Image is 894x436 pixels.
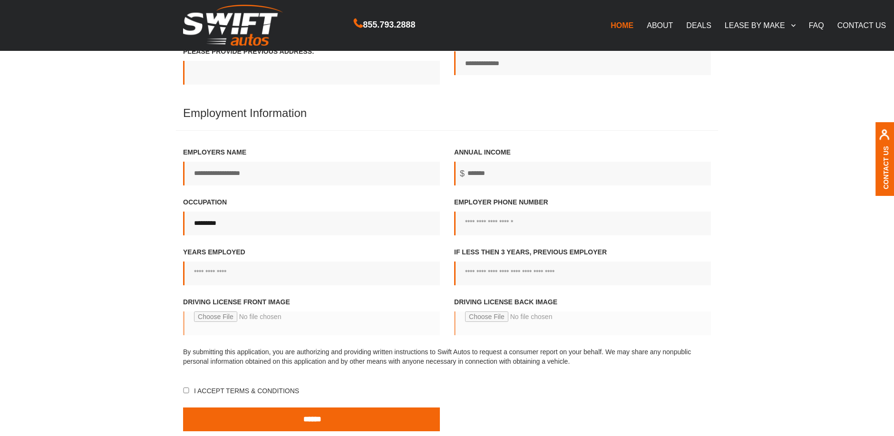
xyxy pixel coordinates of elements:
label: Which Deal Are You Applying For? [454,37,711,75]
input: Occupation [183,212,440,235]
p: By submitting this application, you are authorizing and providing written instructions to Swift A... [183,347,711,366]
label: Occupation [183,197,440,235]
a: LEASE BY MAKE [718,15,802,35]
label: If less then 3 years, Previous employer [454,247,711,285]
label: Driving License front image [183,297,440,345]
label: Have you lived at that address for more than 3 years? If not, Please provide previous address: [183,37,440,85]
h4: Employment Information [176,107,718,130]
label: Driving license back image [454,297,711,345]
a: HOME [604,15,640,35]
input: Years employed [183,262,440,285]
img: contact us, iconuser [879,129,890,145]
input: I accept Terms & Conditions [183,388,189,394]
a: FAQ [802,15,831,35]
input: Annual income [454,162,711,185]
a: CONTACT US [831,15,893,35]
a: DEALS [680,15,718,35]
input: Have you lived at that address for more than 3 years? If not, Please provide previous address: [183,61,440,85]
input: Driving license back image [454,311,711,335]
input: If less then 3 years, Previous employer [454,262,711,285]
label: Annual income [454,147,711,185]
label: Employers name [183,147,440,185]
label: Years employed [183,247,440,285]
span: 855.793.2888 [363,18,415,32]
input: Driving License front image [183,311,440,335]
a: 855.793.2888 [354,21,415,29]
a: Contact Us [882,146,890,189]
span: I accept Terms & Conditions [192,387,299,395]
a: ABOUT [640,15,680,35]
input: Employers name [183,162,440,185]
input: Which Deal Are You Applying For? [454,51,711,75]
label: Employer phone number [454,197,711,235]
img: Swift Autos [183,5,283,46]
input: Employer phone number [454,212,711,235]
